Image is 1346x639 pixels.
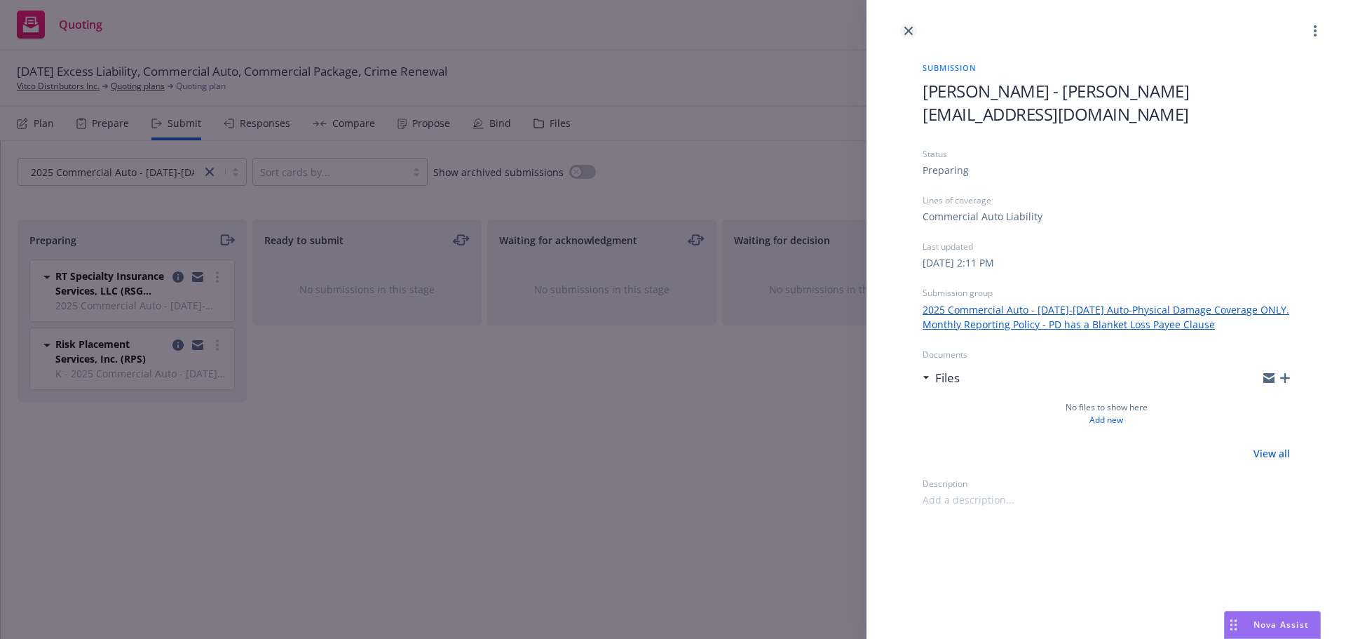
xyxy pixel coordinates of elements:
a: close [900,22,917,39]
a: more [1307,22,1324,39]
a: View all [1253,446,1290,461]
div: Last updated [923,241,1290,253]
button: Nova Assist [1224,611,1321,639]
div: Files [923,369,960,387]
span: Nova Assist [1253,619,1309,631]
a: Add new [1089,414,1123,426]
span: Submission [923,62,1290,74]
div: Drag to move [1225,612,1242,638]
div: Status [923,148,1290,160]
div: [DATE] 2:11 PM [923,255,994,270]
div: Lines of coverage [923,194,1290,206]
h3: Files [935,369,960,387]
a: 2025 Commercial Auto - [DATE]-[DATE] Auto-Physical Damage Coverage ONLY. Monthly Reporting Policy... [923,302,1290,332]
div: Commercial Auto Liability [923,209,1042,224]
div: Preparing [923,163,969,177]
span: [PERSON_NAME] - [PERSON_NAME][EMAIL_ADDRESS][DOMAIN_NAME] [923,79,1290,126]
div: Submission group [923,287,1290,299]
div: Documents [923,349,1290,361]
div: Description [923,478,1290,490]
span: No files to show here [1066,401,1148,414]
